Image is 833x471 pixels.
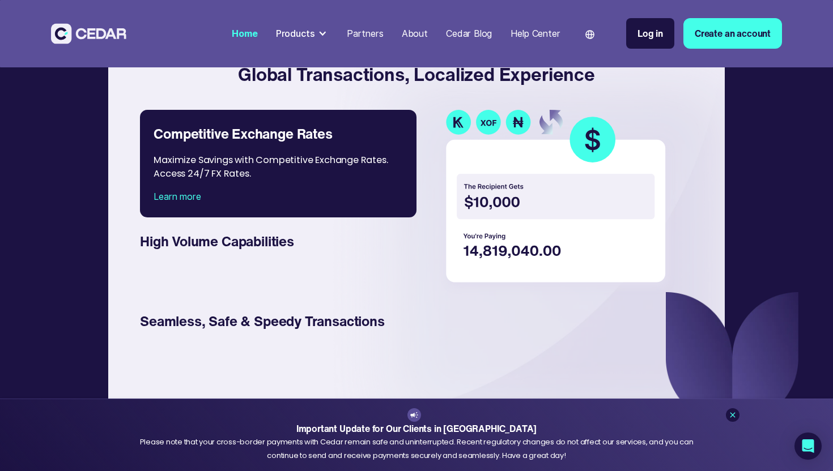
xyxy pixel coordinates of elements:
[227,21,262,46] a: Home
[271,22,333,45] div: Products
[140,231,403,251] div: High Volume Capabilities
[440,110,675,295] img: currency transaction
[441,21,496,46] a: Cedar Blog
[139,435,694,462] div: Please note that your cross-border payments with Cedar remain safe and uninterrupted. Recent regu...
[342,21,388,46] a: Partners
[402,27,428,40] div: About
[446,27,492,40] div: Cedar Blog
[154,144,403,190] div: Maximize Savings with Competitive Exchange Rates. Access 24/7 FX Rates.
[276,27,315,40] div: Products
[296,422,537,435] strong: Important Update for Our Clients in [GEOGRAPHIC_DATA]
[511,27,560,40] div: Help Center
[506,21,565,46] a: Help Center
[154,190,403,203] div: Learn more
[397,21,432,46] a: About
[131,38,702,110] h4: Global Transactions, Localized Experience
[140,311,403,331] div: Seamless, Safe & Speedy Transactions
[154,123,403,144] div: Competitive Exchange Rates
[347,27,384,40] div: Partners
[683,18,782,49] a: Create an account
[637,27,663,40] div: Log in
[232,27,257,40] div: Home
[626,18,674,49] a: Log in
[410,410,419,419] img: announcement
[585,30,594,39] img: world icon
[794,433,822,460] div: Open Intercom Messenger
